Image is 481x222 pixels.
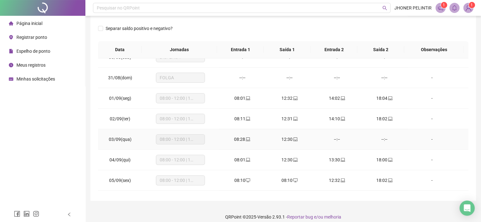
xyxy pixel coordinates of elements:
span: laptop [340,117,345,121]
div: 13:30 [318,156,356,163]
span: facebook [14,211,20,217]
span: Versão [257,214,271,219]
th: Entrada 2 [311,41,357,58]
span: Meus registros [16,63,46,68]
div: --:-- [318,136,356,143]
div: --:-- [271,74,308,81]
span: 04/09(qui) [109,157,131,162]
span: schedule [9,77,13,81]
span: Reportar bug e/ou melhoria [287,214,341,219]
span: Separar saldo positivo e negativo? [103,25,175,32]
div: 14:02 [318,95,356,102]
span: 1 [443,3,445,7]
span: FOLGA [160,73,201,82]
span: desktop [245,178,250,183]
th: Jornadas [142,41,217,58]
div: - [413,95,450,102]
th: Data [98,41,142,58]
span: search [382,6,387,10]
sup: 1 [441,2,447,8]
span: laptop [340,158,345,162]
span: 05/09(sex) [109,178,131,183]
span: notification [438,5,443,11]
span: instagram [33,211,39,217]
span: clock-circle [9,63,13,67]
span: laptop [340,96,345,100]
div: - [413,115,450,122]
div: 12:32 [318,177,356,184]
div: - [413,156,450,163]
div: 12:30 [271,156,308,163]
div: --:-- [366,136,403,143]
span: 08:00 - 12:00 | 14:00 - 19:00 [160,135,201,144]
span: laptop [245,96,250,100]
div: --:-- [318,74,356,81]
span: 03/09(qua) [109,137,132,142]
div: Open Intercom Messenger [459,201,475,216]
span: left [67,212,71,217]
div: 14:10 [318,115,356,122]
span: 08:00 - 12:00 | 14:00 - 19:00 [160,114,201,123]
div: --:-- [366,74,403,81]
th: Observações [404,41,464,58]
span: laptop [387,96,392,100]
div: 12:32 [271,95,308,102]
div: - [413,74,450,81]
span: 01/09(seg) [109,96,131,101]
span: 08:00 - 12:00 | 14:00 - 19:00 [160,155,201,165]
div: 08:11 [224,115,261,122]
div: 08:10 [224,177,261,184]
div: - [413,136,450,143]
div: 08:01 [224,95,261,102]
span: laptop [387,158,392,162]
span: laptop [245,117,250,121]
span: laptop [245,158,250,162]
th: Saída 1 [264,41,311,58]
span: 31/08(dom) [108,75,132,80]
div: 12:30 [271,136,308,143]
div: --:-- [224,74,261,81]
span: desktop [293,178,298,183]
span: JHONER PELINTIR [394,4,432,11]
div: 12:31 [271,115,308,122]
div: 18:02 [366,177,403,184]
span: laptop [387,178,392,183]
span: environment [9,35,13,39]
div: 18:04 [366,95,403,102]
div: 08:10 [271,177,308,184]
span: Registrar ponto [16,35,47,40]
span: laptop [387,117,392,121]
span: Espelho de ponto [16,49,50,54]
th: Saída 2 [357,41,404,58]
span: 1 [471,3,473,7]
div: - [413,177,450,184]
span: 08:00 - 12:00 | 14:00 - 19:00 [160,176,201,185]
sup: Atualize o seu contato no menu Meus Dados [469,2,475,8]
span: file [9,49,13,53]
span: laptop [293,96,298,100]
span: Observações [409,46,459,53]
span: Minhas solicitações [16,76,55,81]
span: laptop [245,137,250,141]
th: Entrada 1 [217,41,264,58]
span: laptop [293,158,298,162]
span: bell [452,5,457,11]
span: 02/09(ter) [110,116,130,121]
span: Página inicial [16,21,42,26]
span: laptop [293,117,298,121]
div: 18:00 [366,156,403,163]
img: 93776 [464,3,473,13]
div: 08:01 [224,156,261,163]
span: laptop [293,137,298,141]
span: linkedin [23,211,30,217]
span: laptop [340,178,345,183]
span: 08:00 - 12:00 | 14:00 - 18:00 [160,93,201,103]
div: 08:28 [224,136,261,143]
span: home [9,21,13,26]
div: 18:02 [366,115,403,122]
